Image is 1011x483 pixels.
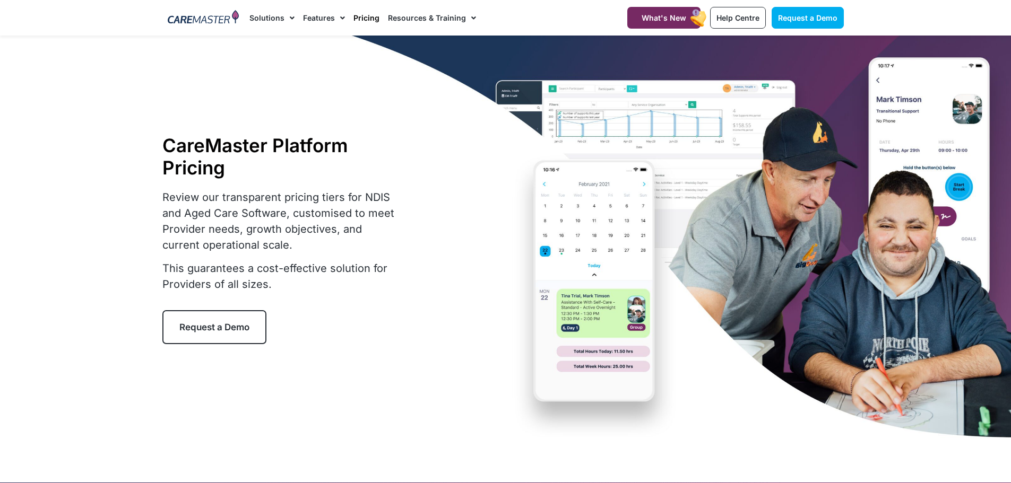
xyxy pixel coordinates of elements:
[162,260,401,292] p: This guarantees a cost-effective solution for Providers of all sizes.
[162,189,401,253] p: Review our transparent pricing tiers for NDIS and Aged Care Software, customised to meet Provider...
[716,13,759,22] span: Help Centre
[627,7,701,29] a: What's New
[162,134,401,179] h1: CareMaster Platform Pricing
[772,7,844,29] a: Request a Demo
[168,10,239,26] img: CareMaster Logo
[179,322,249,332] span: Request a Demo
[642,13,686,22] span: What's New
[778,13,837,22] span: Request a Demo
[710,7,766,29] a: Help Centre
[162,310,266,344] a: Request a Demo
